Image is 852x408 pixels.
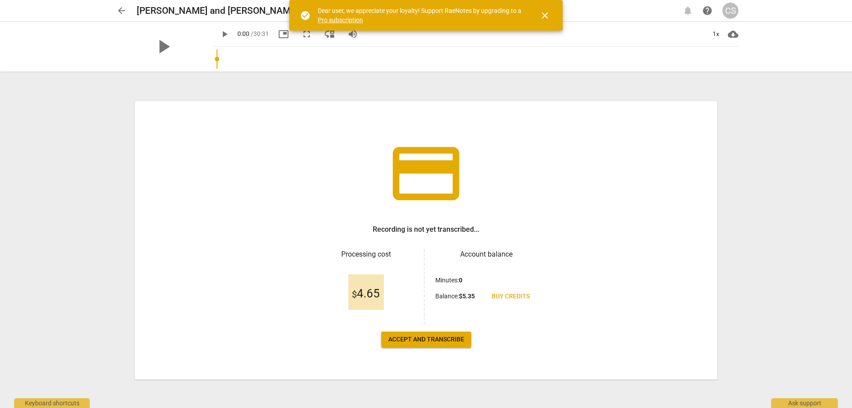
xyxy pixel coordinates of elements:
a: Pro subscription [318,16,363,24]
button: Play [217,26,233,42]
span: play_arrow [152,35,175,58]
span: arrow_back [116,5,127,16]
button: Picture in picture [276,26,292,42]
span: picture_in_picture [278,29,289,40]
a: Help [699,3,715,19]
button: CS [722,3,738,19]
span: Accept and transcribe [388,335,464,344]
div: Keyboard shortcuts [14,398,90,408]
div: 1x [707,27,724,41]
b: $ 5.35 [459,293,475,300]
div: Ask support [771,398,838,408]
span: help [702,5,713,16]
span: $ [352,289,357,300]
a: Buy credits [485,289,537,305]
span: volume_up [347,29,358,40]
span: close [540,10,550,21]
div: Dear user, we appreciate your loyalty! Support RaeNotes by upgrading to a [318,6,524,24]
button: Volume [345,26,361,42]
span: 4.65 [352,287,380,301]
span: check_circle [300,10,311,21]
h3: Account balance [435,249,537,260]
button: Close [534,5,556,26]
span: Buy credits [492,292,530,301]
b: 0 [459,277,462,284]
span: credit_card [386,134,466,214]
span: move_down [324,29,335,40]
button: Fullscreen [299,26,315,42]
span: cloud_download [728,29,738,40]
h3: Processing cost [315,249,417,260]
span: / 30:31 [251,30,269,37]
button: Accept and transcribe [381,332,471,348]
h3: Recording is not yet transcribed... [373,224,479,235]
h2: [PERSON_NAME] and [PERSON_NAME]-20250814_090248-Meeting Recording [137,5,461,16]
p: Minutes : [435,276,462,285]
button: View player as separate pane [322,26,338,42]
span: fullscreen [301,29,312,40]
p: Balance : [435,292,475,301]
span: play_arrow [219,29,230,40]
span: 0:00 [237,30,249,37]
